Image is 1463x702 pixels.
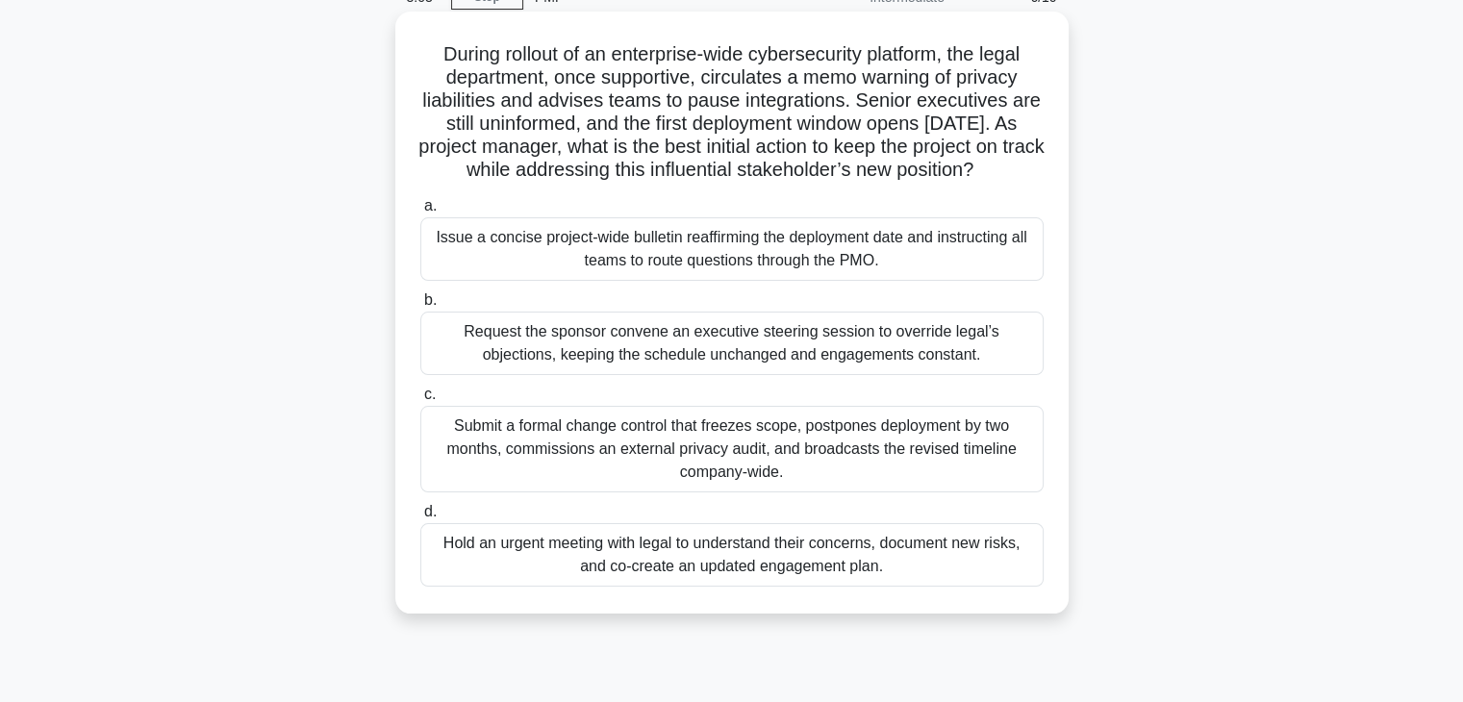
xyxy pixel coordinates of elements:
div: Submit a formal change control that freezes scope, postpones deployment by two months, commission... [420,406,1044,492]
span: a. [424,197,437,213]
span: c. [424,386,436,402]
div: Hold an urgent meeting with legal to understand their concerns, document new risks, and co-create... [420,523,1044,587]
div: Request the sponsor convene an executive steering session to override legal’s objections, keeping... [420,312,1044,375]
span: d. [424,503,437,519]
span: b. [424,291,437,308]
h5: During rollout of an enterprise-wide cybersecurity platform, the legal department, once supportiv... [418,42,1046,183]
div: Issue a concise project-wide bulletin reaffirming the deployment date and instructing all teams t... [420,217,1044,281]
